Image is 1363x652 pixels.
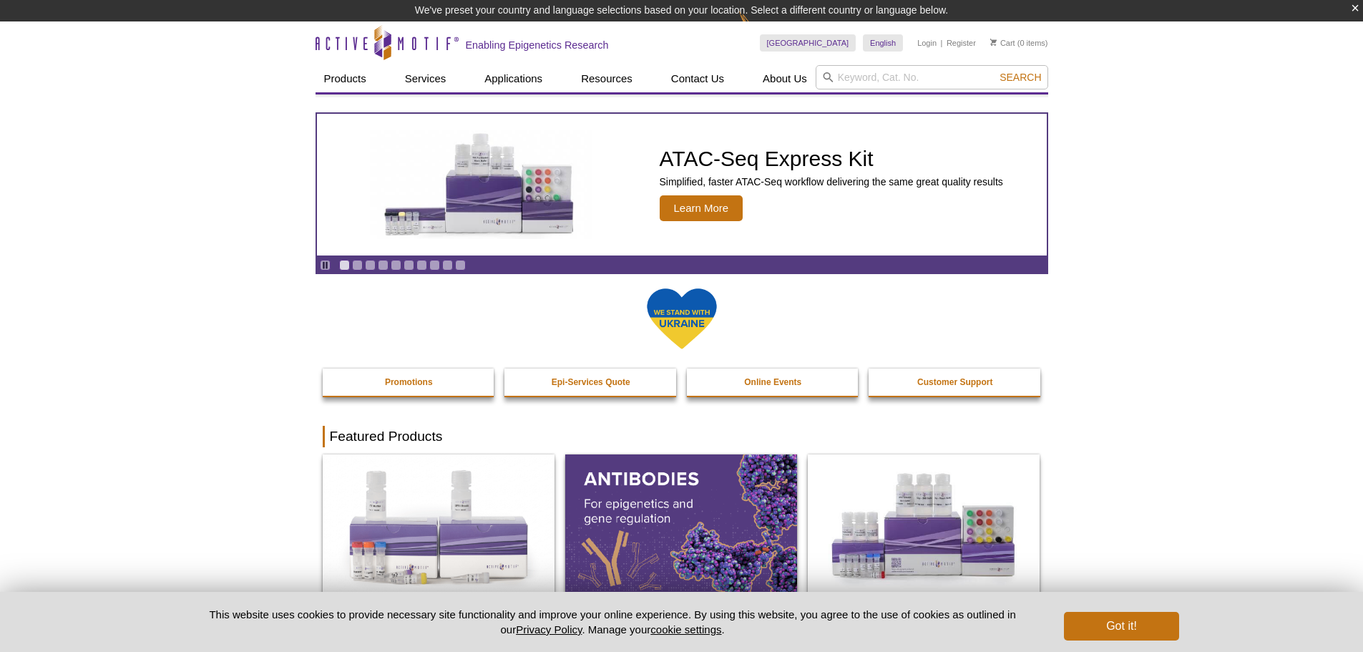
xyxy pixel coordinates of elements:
[391,260,401,271] a: Go to slide 5
[323,454,555,595] img: DNA Library Prep Kit for Illumina
[466,39,609,52] h2: Enabling Epigenetics Research
[378,260,389,271] a: Go to slide 4
[941,34,943,52] li: |
[760,34,856,52] a: [GEOGRAPHIC_DATA]
[352,260,363,271] a: Go to slide 2
[365,260,376,271] a: Go to slide 3
[1064,612,1178,641] button: Got it!
[869,369,1042,396] a: Customer Support
[917,38,937,48] a: Login
[565,454,797,595] img: All Antibodies
[320,260,331,271] a: Toggle autoplay
[1000,72,1041,83] span: Search
[516,623,582,636] a: Privacy Policy
[990,34,1048,52] li: (0 items)
[416,260,427,271] a: Go to slide 7
[808,454,1040,595] img: CUT&Tag-IT® Express Assay Kit
[646,287,718,351] img: We Stand With Ukraine
[552,377,630,387] strong: Epi-Services Quote
[504,369,678,396] a: Epi-Services Quote
[990,38,1015,48] a: Cart
[323,369,496,396] a: Promotions
[650,623,721,636] button: cookie settings
[404,260,414,271] a: Go to slide 6
[396,65,455,92] a: Services
[995,71,1045,84] button: Search
[660,195,743,221] span: Learn More
[917,377,992,387] strong: Customer Support
[739,11,777,44] img: Change Here
[316,65,375,92] a: Products
[816,65,1048,89] input: Keyword, Cat. No.
[660,175,1003,188] p: Simplified, faster ATAC-Seq workflow delivering the same great quality results
[687,369,860,396] a: Online Events
[863,34,903,52] a: English
[663,65,733,92] a: Contact Us
[442,260,453,271] a: Go to slide 9
[744,377,801,387] strong: Online Events
[476,65,551,92] a: Applications
[990,39,997,46] img: Your Cart
[660,148,1003,170] h2: ATAC-Seq Express Kit
[323,426,1041,447] h2: Featured Products
[947,38,976,48] a: Register
[455,260,466,271] a: Go to slide 10
[363,130,599,239] img: ATAC-Seq Express Kit
[572,65,641,92] a: Resources
[385,377,433,387] strong: Promotions
[185,607,1041,637] p: This website uses cookies to provide necessary site functionality and improve your online experie...
[317,114,1047,256] a: ATAC-Seq Express Kit ATAC-Seq Express Kit Simplified, faster ATAC-Seq workflow delivering the sam...
[429,260,440,271] a: Go to slide 8
[317,114,1047,256] article: ATAC-Seq Express Kit
[339,260,350,271] a: Go to slide 1
[754,65,816,92] a: About Us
